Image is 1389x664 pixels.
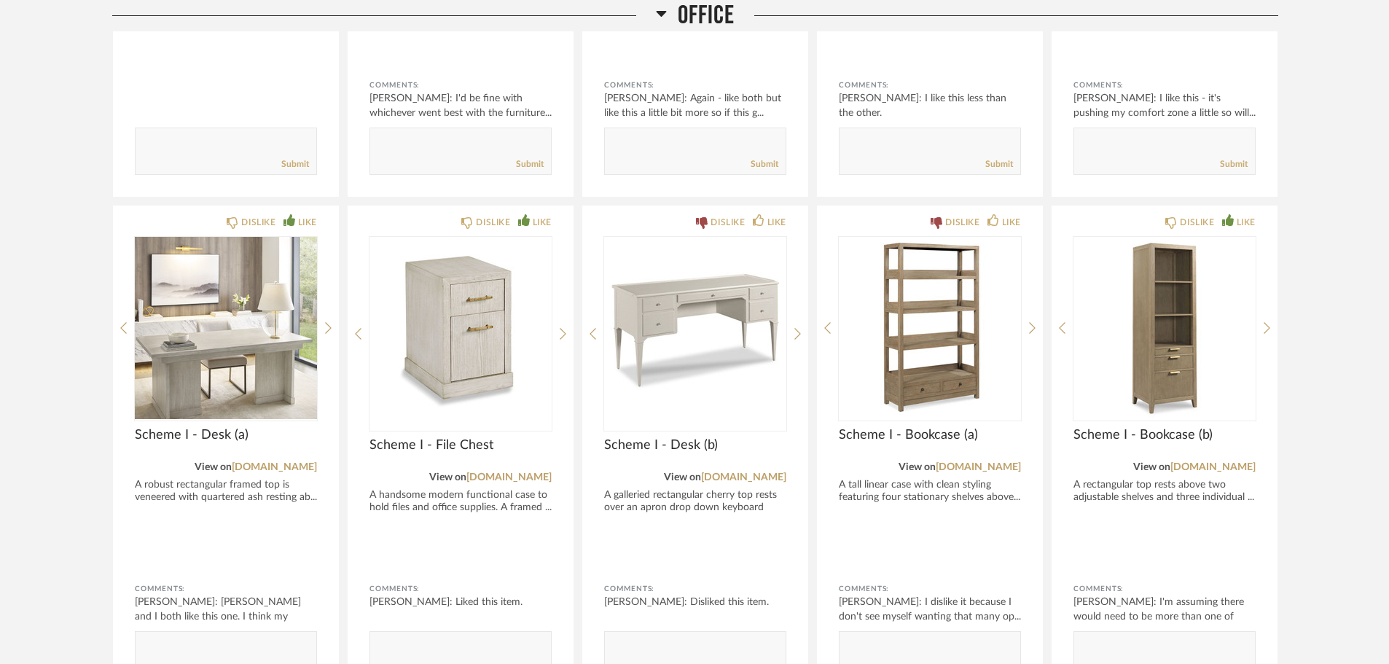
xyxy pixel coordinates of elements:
div: DISLIKE [476,215,510,230]
div: DISLIKE [1180,215,1214,230]
span: View on [1133,462,1170,472]
img: undefined [135,237,317,419]
div: Comments: [135,582,317,596]
div: Comments: [839,582,1021,596]
span: View on [429,472,466,483]
a: Submit [985,158,1013,171]
div: A tall linear case with clean styling featuring four stationary shelves above... [839,479,1021,504]
div: LIKE [1002,215,1021,230]
div: LIKE [533,215,552,230]
div: A robust rectangular framed top is veneered with quartered ash resting ab... [135,479,317,504]
span: Scheme I - Desk (a) [135,427,317,443]
span: View on [899,462,936,472]
span: View on [664,472,701,483]
span: Scheme I - Desk (b) [604,437,786,453]
a: [DOMAIN_NAME] [701,472,786,483]
div: Comments: [369,78,552,93]
a: [DOMAIN_NAME] [1170,462,1256,472]
div: LIKE [1237,215,1256,230]
div: Comments: [369,582,552,596]
div: Comments: [604,582,786,596]
div: A rectangular top rests above two adjustable shelves and three individual ... [1073,479,1256,504]
a: Submit [281,158,309,171]
img: undefined [604,237,786,419]
div: [PERSON_NAME]: Again - like both but like this a little bit more so if this g... [604,91,786,120]
div: [PERSON_NAME]: Liked this item. [369,595,552,609]
div: DISLIKE [711,215,745,230]
div: [PERSON_NAME]: I like this less than the other. [839,91,1021,120]
div: DISLIKE [241,215,275,230]
a: [DOMAIN_NAME] [232,462,317,472]
span: View on [195,462,232,472]
div: LIKE [767,215,786,230]
div: A galleried rectangular cherry top rests over an apron drop down keyboard dra... [604,489,786,526]
div: [PERSON_NAME]: [PERSON_NAME] and I both like this one. I think my hesitation has been... [135,595,317,638]
div: Comments: [604,78,786,93]
a: [DOMAIN_NAME] [466,472,552,483]
div: Comments: [1073,78,1256,93]
div: LIKE [298,215,317,230]
div: A handsome modern functional case to hold files and office supplies. A framed ... [369,489,552,514]
div: [PERSON_NAME]: I'd be fine with whichever went best with the furniture... [369,91,552,120]
a: Submit [1220,158,1248,171]
div: [PERSON_NAME]: Disliked this item. [604,595,786,609]
a: Submit [751,158,778,171]
div: 0 [604,237,786,419]
a: [DOMAIN_NAME] [936,462,1021,472]
img: undefined [369,237,552,419]
div: Comments: [1073,582,1256,596]
span: Scheme I - File Chest [369,437,552,453]
a: Submit [516,158,544,171]
span: Scheme I - Bookcase (b) [1073,427,1256,443]
div: 0 [369,237,552,419]
div: [PERSON_NAME]: I like this - it's pushing my comfort zone a little so will... [1073,91,1256,120]
span: Scheme I - Bookcase (a) [839,427,1021,443]
div: [PERSON_NAME]: I'm assuming there would need to be more than one of the... [1073,595,1256,638]
img: undefined [1073,237,1256,419]
div: Comments: [839,78,1021,93]
img: undefined [839,237,1021,419]
div: [PERSON_NAME]: I dislike it because I don't see myself wanting that many op... [839,595,1021,624]
div: DISLIKE [945,215,979,230]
